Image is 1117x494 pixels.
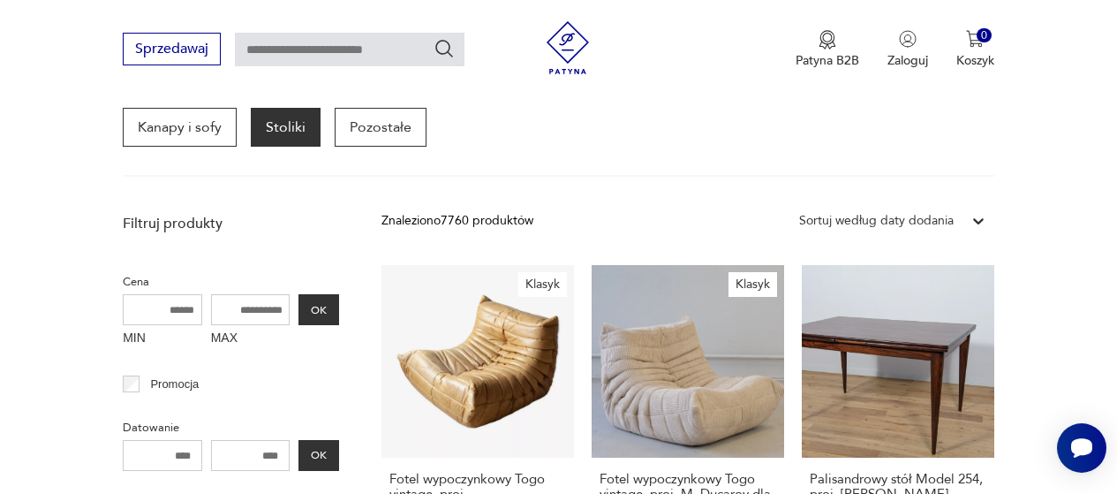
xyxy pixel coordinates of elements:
[899,30,917,48] img: Ikonka użytkownika
[298,440,339,471] button: OK
[123,108,237,147] a: Kanapy i sofy
[977,28,992,43] div: 0
[211,325,291,353] label: MAX
[381,211,533,231] div: Znaleziono 7760 produktów
[541,21,594,74] img: Patyna - sklep z meblami i dekoracjami vintage
[796,30,859,69] button: Patyna B2B
[123,214,339,233] p: Filtruj produkty
[796,30,859,69] a: Ikona medaluPatyna B2B
[956,30,994,69] button: 0Koszyk
[123,272,339,292] p: Cena
[966,30,984,48] img: Ikona koszyka
[298,294,339,325] button: OK
[150,375,199,394] p: Promocja
[251,108,321,147] a: Stoliki
[123,418,339,437] p: Datowanie
[956,52,994,69] p: Koszyk
[335,108,426,147] a: Pozostałe
[123,325,202,353] label: MIN
[887,30,928,69] button: Zaloguj
[123,33,221,65] button: Sprzedawaj
[799,211,954,231] div: Sortuj według daty dodania
[434,38,455,59] button: Szukaj
[123,44,221,57] a: Sprzedawaj
[887,52,928,69] p: Zaloguj
[796,52,859,69] p: Patyna B2B
[1057,423,1106,473] iframe: Smartsupp widget button
[819,30,836,49] img: Ikona medalu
